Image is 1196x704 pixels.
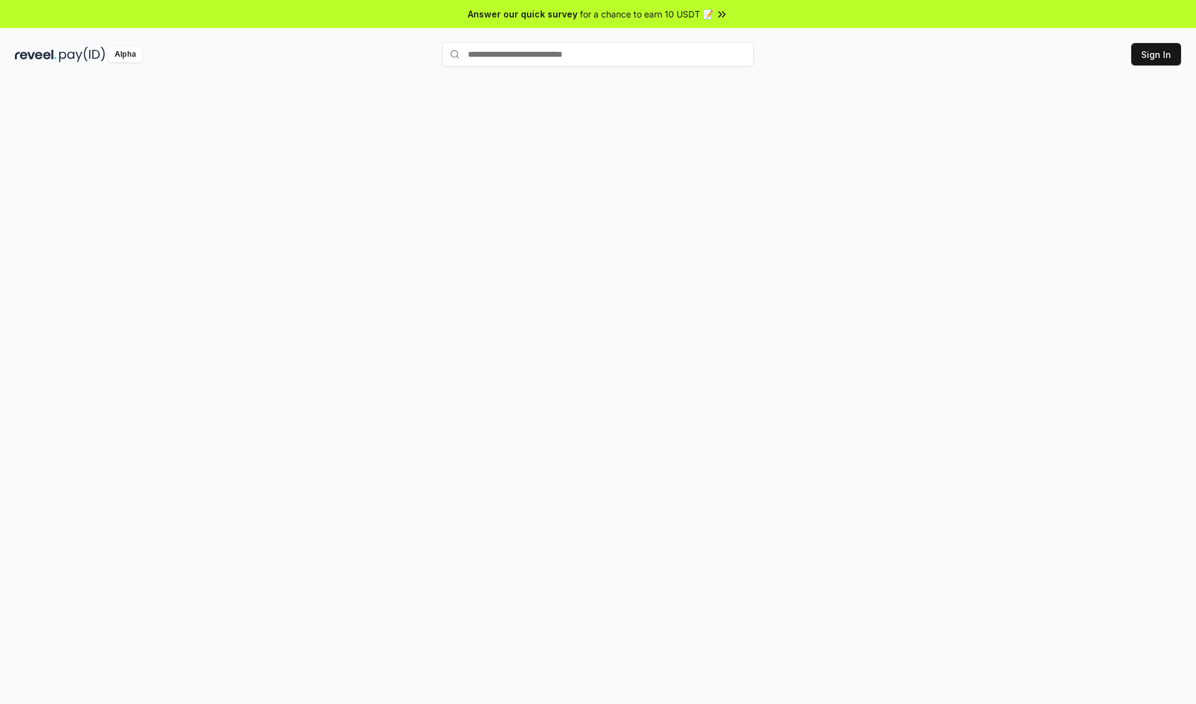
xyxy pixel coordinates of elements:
button: Sign In [1131,43,1181,65]
div: Alpha [108,47,143,62]
img: reveel_dark [15,47,57,62]
span: Answer our quick survey [468,7,577,21]
img: pay_id [59,47,105,62]
span: for a chance to earn 10 USDT 📝 [580,7,713,21]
